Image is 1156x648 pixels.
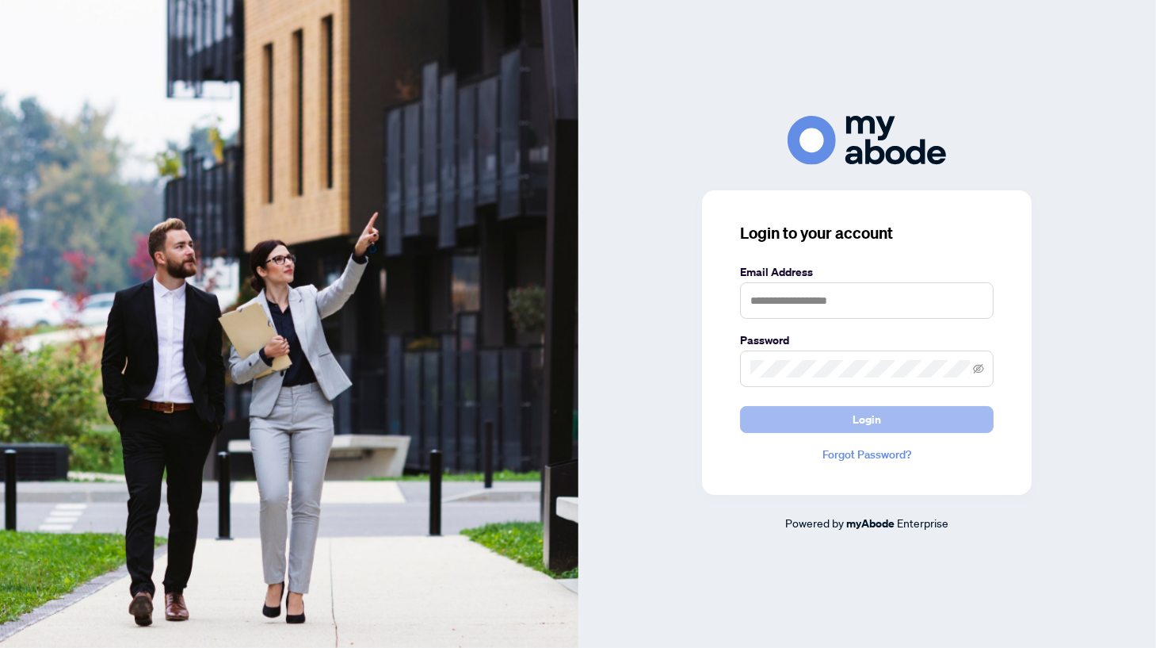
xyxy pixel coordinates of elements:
[846,515,895,532] a: myAbode
[785,516,844,530] span: Powered by
[740,332,994,349] label: Password
[788,116,946,164] img: ma-logo
[973,363,984,374] span: eye-invisible
[897,516,948,530] span: Enterprise
[740,263,994,281] label: Email Address
[740,222,994,244] h3: Login to your account
[740,406,994,433] button: Login
[740,446,994,463] a: Forgot Password?
[853,407,881,432] span: Login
